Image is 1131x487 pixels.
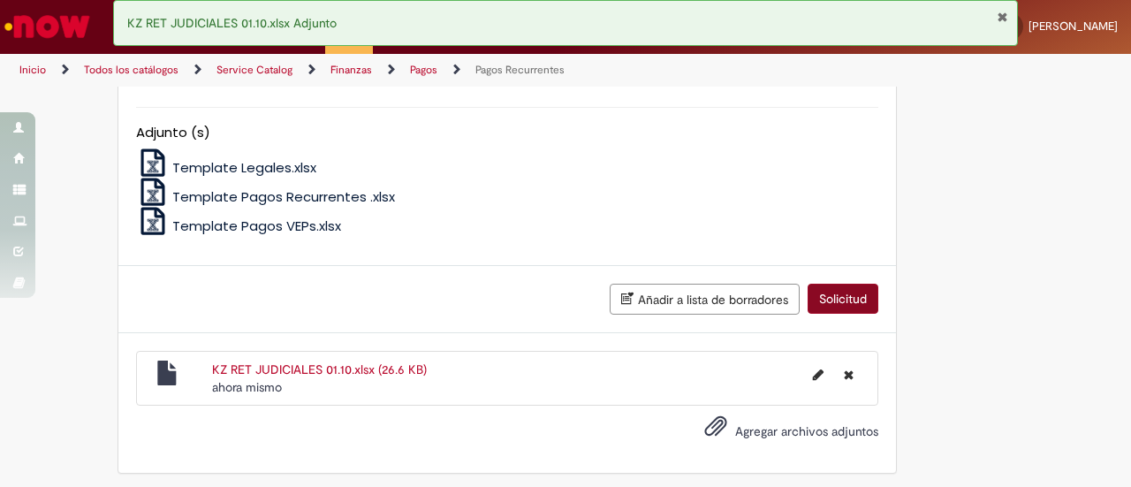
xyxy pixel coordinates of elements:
button: Eliminar KZ RET JUDICIALES 01.10.xlsx [833,361,864,389]
a: Template Pagos VEPs.xlsx [136,217,342,235]
button: Agregar archivos adjuntos [700,410,732,451]
a: Inicio [19,63,46,77]
button: Cerrar notificación [997,10,1008,24]
button: Solicitud [808,284,878,314]
a: Template Pagos Recurrentes .xlsx [136,187,396,206]
span: Template Pagos VEPs.xlsx [172,217,341,235]
span: KZ RET JUDICIALES 01.10.xlsx Adjunto [127,15,337,31]
button: Añadir a lista de borradores [610,284,800,315]
a: Todos los catálogos [84,63,178,77]
a: KZ RET JUDICIALES 01.10.xlsx (26.6 KB) [212,361,427,377]
a: Service Catalog [216,63,292,77]
button: Editar nombre de archivo KZ RET JUDICIALES 01.10.xlsx [802,361,834,389]
span: Agregar archivos adjuntos [735,423,878,439]
h5: Adjunto (s) [136,126,878,141]
a: Finanzas [330,63,372,77]
img: ServiceNow [2,9,93,44]
a: Pagos [410,63,437,77]
a: Pagos Recurrentes [475,63,565,77]
ul: Rutas de acceso a la página [13,54,740,87]
a: Template Legales.xlsx [136,158,317,177]
span: Template Legales.xlsx [172,158,316,177]
time: 29/09/2025 13:25:58 [212,379,282,395]
span: [PERSON_NAME] [1029,19,1118,34]
span: ahora mismo [212,379,282,395]
span: Template Pagos Recurrentes .xlsx [172,187,395,206]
